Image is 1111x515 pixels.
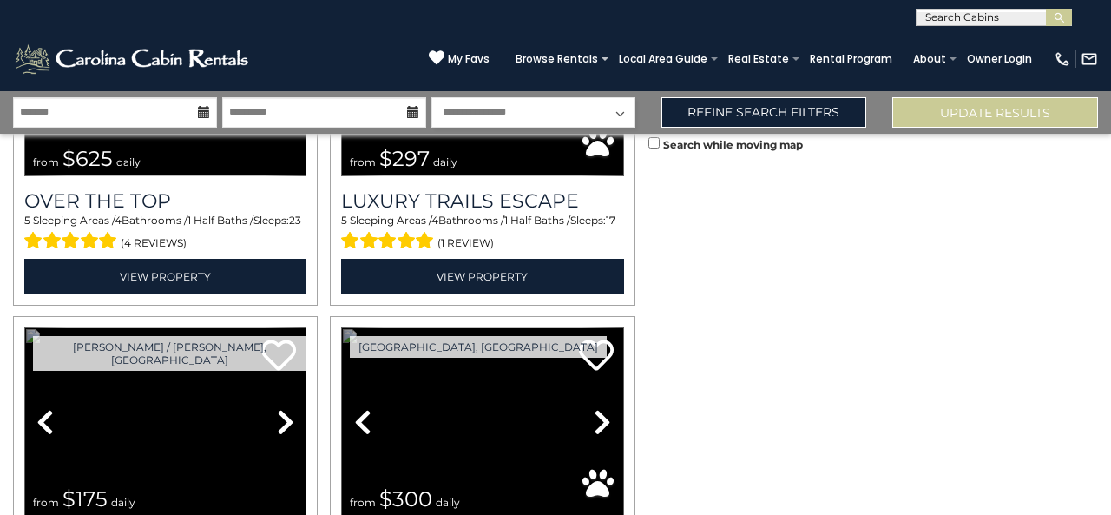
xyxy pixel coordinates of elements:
[33,336,306,371] a: [PERSON_NAME] / [PERSON_NAME], [GEOGRAPHIC_DATA]
[13,42,253,76] img: White-1-2.png
[62,486,108,512] span: $175
[429,50,490,68] a: My Favs
[610,47,716,71] a: Local Area Guide
[341,259,623,294] a: View Property
[289,214,301,227] span: 23
[24,259,306,294] a: View Property
[448,51,490,67] span: My Favs
[350,336,607,358] a: [GEOGRAPHIC_DATA], [GEOGRAPHIC_DATA]
[431,214,438,227] span: 4
[24,189,306,213] a: Over The Top
[33,496,59,509] span: from
[379,146,430,171] span: $297
[121,232,187,254] span: (4 reviews)
[62,146,113,171] span: $625
[507,47,607,71] a: Browse Rentals
[663,138,803,151] small: Search while moving map
[379,486,432,512] span: $300
[504,214,570,227] span: 1 Half Baths /
[341,213,623,254] div: Sleeping Areas / Bathrooms / Sleeps:
[111,496,135,509] span: daily
[341,189,623,213] a: Luxury Trails Escape
[341,214,347,227] span: 5
[437,232,494,254] span: (1 review)
[24,214,30,227] span: 5
[606,214,615,227] span: 17
[720,47,798,71] a: Real Estate
[33,155,59,168] span: from
[579,338,614,375] a: Add to favorites
[648,137,660,149] input: Search while moving map
[1054,50,1071,68] img: phone-regular-white.png
[892,97,1098,128] button: Update Results
[350,155,376,168] span: from
[115,214,122,227] span: 4
[801,47,901,71] a: Rental Program
[433,155,457,168] span: daily
[958,47,1041,71] a: Owner Login
[350,496,376,509] span: from
[1081,50,1098,68] img: mail-regular-white.png
[904,47,955,71] a: About
[116,155,141,168] span: daily
[24,213,306,254] div: Sleeping Areas / Bathrooms / Sleeps:
[661,97,867,128] a: Refine Search Filters
[187,214,253,227] span: 1 Half Baths /
[436,496,460,509] span: daily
